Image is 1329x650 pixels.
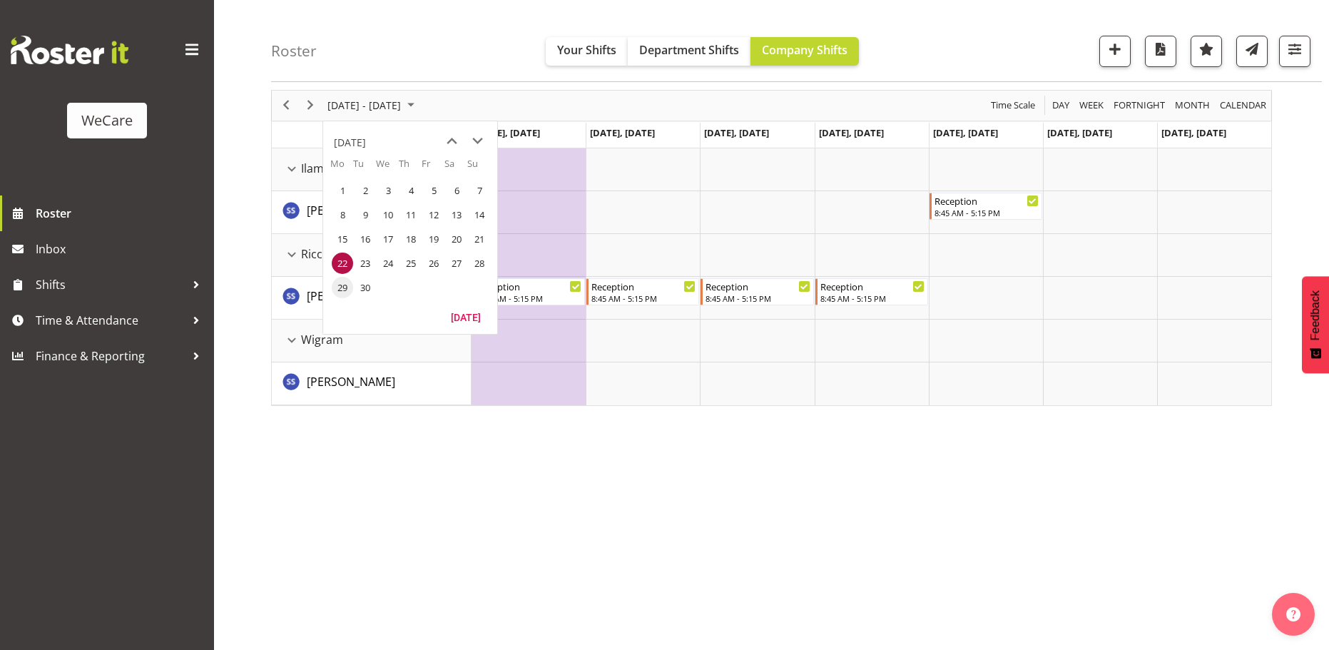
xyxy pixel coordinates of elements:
[469,253,490,274] span: Sunday, September 28, 2025
[330,157,353,178] th: Mo
[400,253,422,274] span: Thursday, September 25, 2025
[377,180,399,201] span: Wednesday, September 3, 2025
[1302,276,1329,373] button: Feedback - Show survey
[472,148,1271,405] table: Timeline Week of September 22, 2025
[301,331,343,348] span: Wigram
[1111,96,1168,114] button: Fortnight
[301,245,352,263] span: Riccarton
[1191,36,1222,67] button: Highlight an important date within the roster.
[326,96,402,114] span: [DATE] - [DATE]
[477,293,581,304] div: 8:45 AM - 5:15 PM
[989,96,1037,114] span: Time Scale
[332,277,353,298] span: Monday, September 29, 2025
[750,37,859,66] button: Company Shifts
[591,279,696,293] div: Reception
[1047,126,1112,139] span: [DATE], [DATE]
[1309,290,1322,340] span: Feedback
[762,42,847,58] span: Company Shifts
[1145,36,1176,67] button: Download a PDF of the roster according to the set date range.
[355,253,376,274] span: Tuesday, September 23, 2025
[446,204,467,225] span: Saturday, September 13, 2025
[36,238,207,260] span: Inbox
[271,43,317,59] h4: Roster
[334,128,366,157] div: title
[307,202,395,219] a: [PERSON_NAME]
[464,128,490,154] button: next month
[546,37,628,66] button: Your Shifts
[1218,96,1269,114] button: Month
[1236,36,1268,67] button: Send a list of all shifts for the selected filtered period to all rostered employees.
[272,362,472,405] td: Savanna Samson resource
[820,279,925,293] div: Reception
[639,42,739,58] span: Department Shifts
[377,204,399,225] span: Wednesday, September 10, 2025
[1218,96,1268,114] span: calendar
[376,157,399,178] th: We
[704,126,769,139] span: [DATE], [DATE]
[628,37,750,66] button: Department Shifts
[399,157,422,178] th: Th
[1286,607,1300,621] img: help-xxl-2.png
[272,191,472,234] td: Savanna Samson resource
[353,157,376,178] th: Tu
[307,374,395,390] span: [PERSON_NAME]
[469,180,490,201] span: Sunday, September 7, 2025
[989,96,1038,114] button: Time Scale
[332,180,353,201] span: Monday, September 1, 2025
[332,253,353,274] span: Monday, September 22, 2025
[706,279,810,293] div: Reception
[446,253,467,274] span: Saturday, September 27, 2025
[355,204,376,225] span: Tuesday, September 9, 2025
[1050,96,1072,114] button: Timeline Day
[36,345,185,367] span: Finance & Reporting
[332,228,353,250] span: Monday, September 15, 2025
[400,228,422,250] span: Thursday, September 18, 2025
[446,180,467,201] span: Saturday, September 6, 2025
[298,91,322,121] div: next period
[442,307,490,327] button: Today
[377,228,399,250] span: Wednesday, September 17, 2025
[400,204,422,225] span: Thursday, September 11, 2025
[446,228,467,250] span: Saturday, September 20, 2025
[1051,96,1071,114] span: Day
[355,228,376,250] span: Tuesday, September 16, 2025
[271,90,1272,406] div: Timeline Week of September 22, 2025
[36,310,185,331] span: Time & Attendance
[1078,96,1105,114] span: Week
[820,293,925,304] div: 8:45 AM - 5:15 PM
[307,203,395,218] span: [PERSON_NAME]
[930,193,1042,220] div: Savanna Samson"s event - Reception Begin From Friday, September 26, 2025 at 8:45:00 AM GMT+12:00 ...
[819,126,884,139] span: [DATE], [DATE]
[325,96,421,114] button: September 2025
[1161,126,1226,139] span: [DATE], [DATE]
[1099,36,1131,67] button: Add a new shift
[81,110,133,131] div: WeCare
[444,157,467,178] th: Sa
[307,288,395,304] span: [PERSON_NAME]
[423,204,444,225] span: Friday, September 12, 2025
[423,228,444,250] span: Friday, September 19, 2025
[422,157,444,178] th: Fr
[423,180,444,201] span: Friday, September 5, 2025
[272,320,472,362] td: Wigram resource
[272,277,472,320] td: Savanna Samson resource
[36,203,207,224] span: Roster
[272,148,472,191] td: Ilam resource
[557,42,616,58] span: Your Shifts
[815,278,928,305] div: Savanna Samson"s event - Reception Begin From Thursday, September 25, 2025 at 8:45:00 AM GMT+12:0...
[322,91,423,121] div: September 22 - 28, 2025
[1173,96,1213,114] button: Timeline Month
[277,96,296,114] button: Previous
[11,36,128,64] img: Rosterit website logo
[272,234,472,277] td: Riccarton resource
[274,91,298,121] div: previous period
[475,126,540,139] span: [DATE], [DATE]
[423,253,444,274] span: Friday, September 26, 2025
[935,207,1039,218] div: 8:45 AM - 5:15 PM
[472,278,585,305] div: Savanna Samson"s event - Reception Begin From Monday, September 22, 2025 at 8:45:00 AM GMT+12:00 ...
[469,228,490,250] span: Sunday, September 21, 2025
[477,279,581,293] div: Reception
[1279,36,1310,67] button: Filter Shifts
[439,128,464,154] button: previous month
[591,293,696,304] div: 8:45 AM - 5:15 PM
